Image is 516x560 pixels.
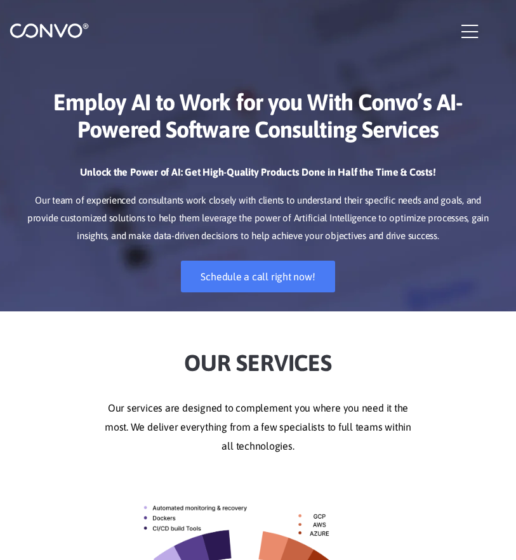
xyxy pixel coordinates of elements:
[19,70,497,153] h1: Employ AI to Work for you With Convo’s AI-Powered Software Consulting Services
[19,166,497,188] h3: Unlock the Power of AI: Get High-Quality Products Done in Half the Time & Costs!
[181,261,334,292] a: Schedule a call right now!
[10,330,506,380] h2: Our Services
[19,192,497,245] p: Our team of experienced consultants work closely with clients to understand their specific needs ...
[10,22,89,39] img: logo_1.png
[10,399,506,456] p: Our services are designed to complement you where you need it the most. We deliver everything fro...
